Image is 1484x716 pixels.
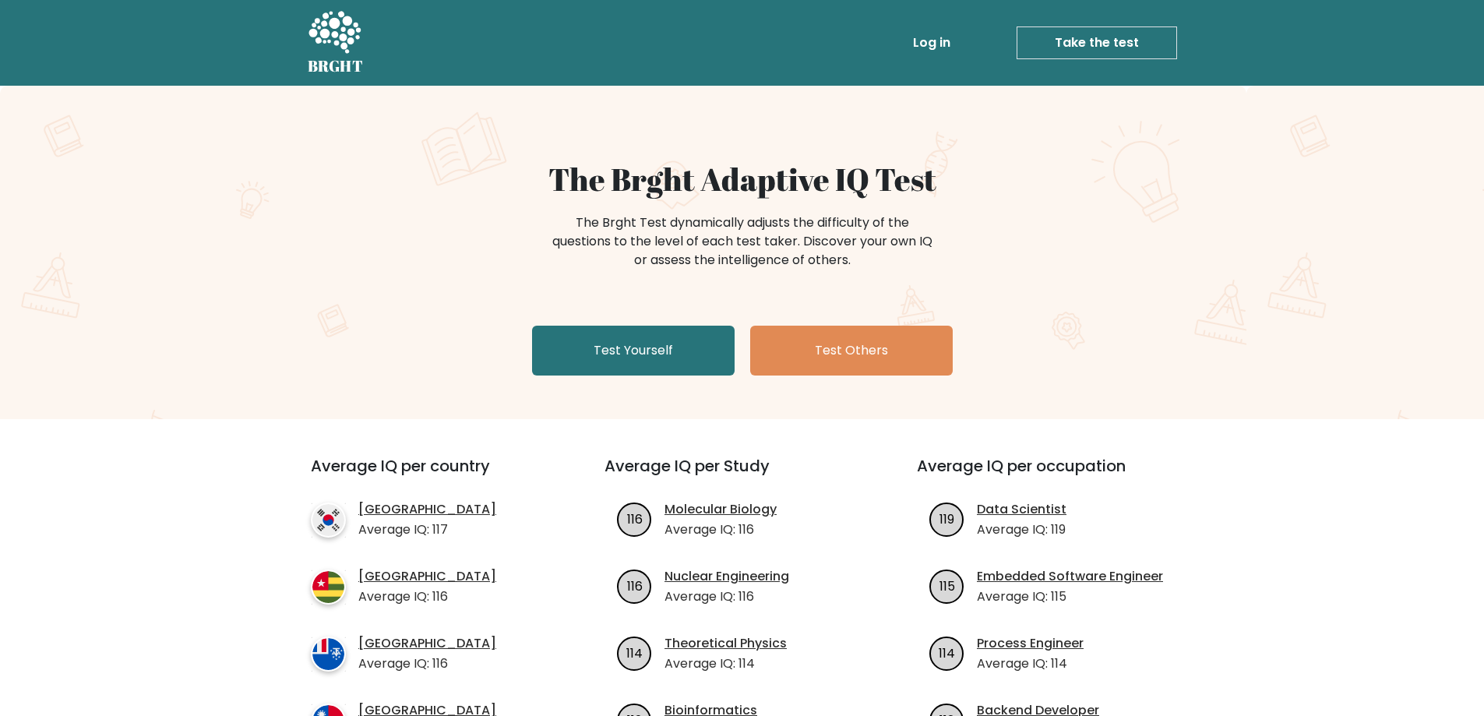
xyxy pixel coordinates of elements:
[605,457,879,494] h3: Average IQ per Study
[1017,26,1177,59] a: Take the test
[939,510,954,527] text: 119
[907,27,957,58] a: Log in
[977,500,1066,519] a: Data Scientist
[977,520,1066,539] p: Average IQ: 119
[664,634,787,653] a: Theoretical Physics
[358,587,496,606] p: Average IQ: 116
[362,160,1123,198] h1: The Brght Adaptive IQ Test
[977,567,1163,586] a: Embedded Software Engineer
[358,634,496,653] a: [GEOGRAPHIC_DATA]
[548,213,937,270] div: The Brght Test dynamically adjusts the difficulty of the questions to the level of each test take...
[750,326,953,376] a: Test Others
[626,644,643,661] text: 114
[939,644,955,661] text: 114
[627,577,643,594] text: 116
[308,57,364,76] h5: BRGHT
[977,654,1084,673] p: Average IQ: 114
[358,520,496,539] p: Average IQ: 117
[311,503,346,538] img: country
[308,6,364,79] a: BRGHT
[627,510,643,527] text: 116
[664,587,789,606] p: Average IQ: 116
[977,587,1163,606] p: Average IQ: 115
[664,654,787,673] p: Average IQ: 114
[977,634,1084,653] a: Process Engineer
[311,457,548,494] h3: Average IQ per country
[664,520,777,539] p: Average IQ: 116
[532,326,735,376] a: Test Yourself
[358,654,496,673] p: Average IQ: 116
[917,457,1192,494] h3: Average IQ per occupation
[358,500,496,519] a: [GEOGRAPHIC_DATA]
[311,570,346,605] img: country
[664,500,777,519] a: Molecular Biology
[358,567,496,586] a: [GEOGRAPHIC_DATA]
[939,577,955,594] text: 115
[664,567,789,586] a: Nuclear Engineering
[311,637,346,672] img: country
